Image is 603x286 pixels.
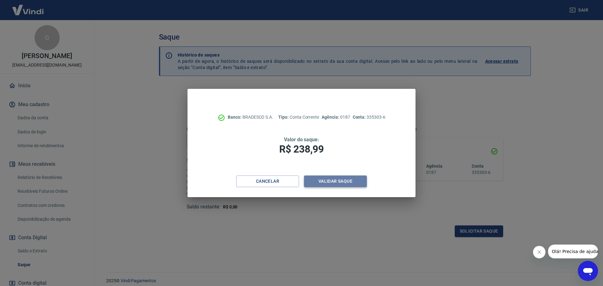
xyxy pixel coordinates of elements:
[4,4,53,9] span: Olá! Precisa de ajuda?
[322,114,350,121] p: 0187
[548,245,598,258] iframe: Mensagem da empresa
[278,114,319,121] p: Conta Corrente
[578,261,598,281] iframe: Botão para abrir a janela de mensagens
[279,143,324,155] span: R$ 238,99
[353,115,367,120] span: Conta:
[322,115,340,120] span: Agência:
[304,175,367,187] button: Validar saque
[533,246,546,258] iframe: Fechar mensagem
[228,114,273,121] p: BRADESCO S.A.
[278,115,290,120] span: Tipo:
[236,175,299,187] button: Cancelar
[284,137,319,143] span: Valor do saque:
[228,115,242,120] span: Banco:
[353,114,385,121] p: 335303-6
